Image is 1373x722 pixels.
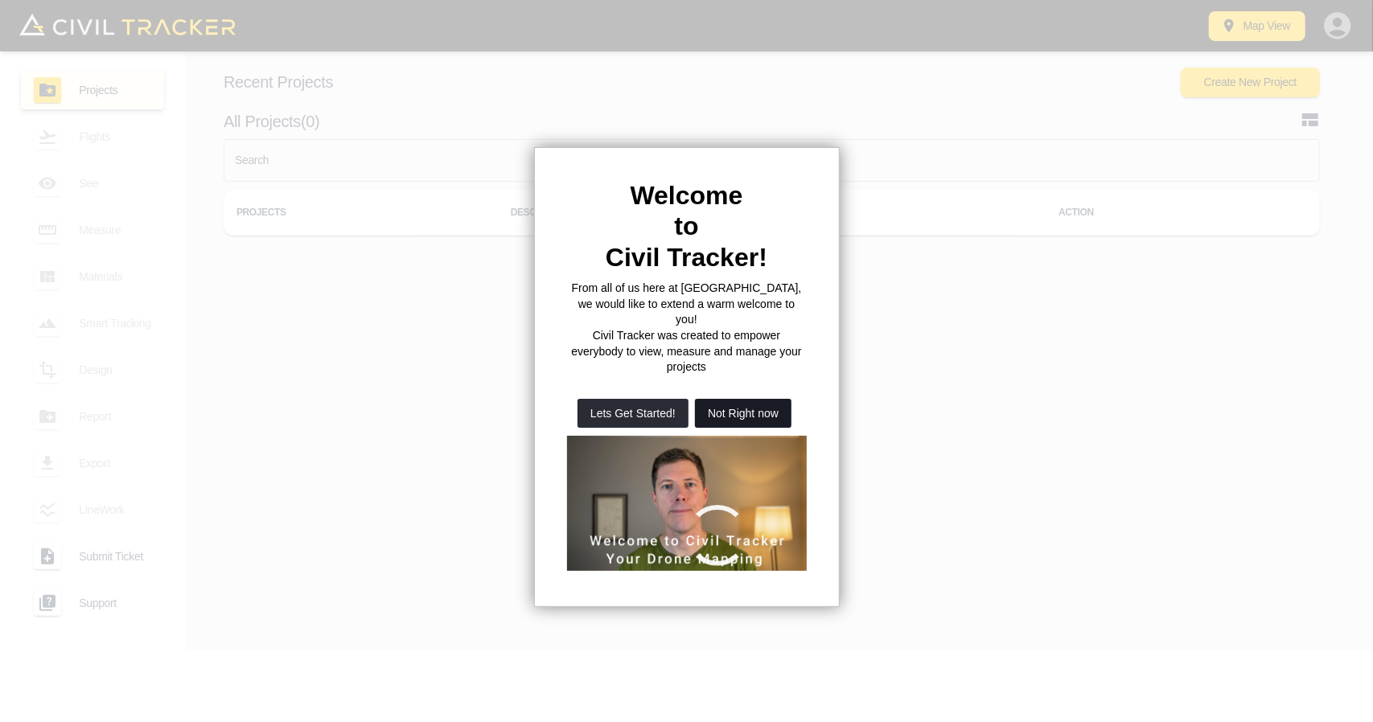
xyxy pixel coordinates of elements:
button: Not Right now [695,399,791,428]
h2: to [567,211,807,241]
h2: Welcome [567,180,807,211]
button: Lets Get Started! [578,399,689,428]
p: Civil Tracker was created to empower everybody to view, measure and manage your projects [567,328,807,375]
iframe: Welcome to Civil Tracker [567,436,808,571]
p: From all of us here at [GEOGRAPHIC_DATA], we would like to extend a warm welcome to you! [567,281,807,328]
h2: Civil Tracker! [567,242,807,273]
